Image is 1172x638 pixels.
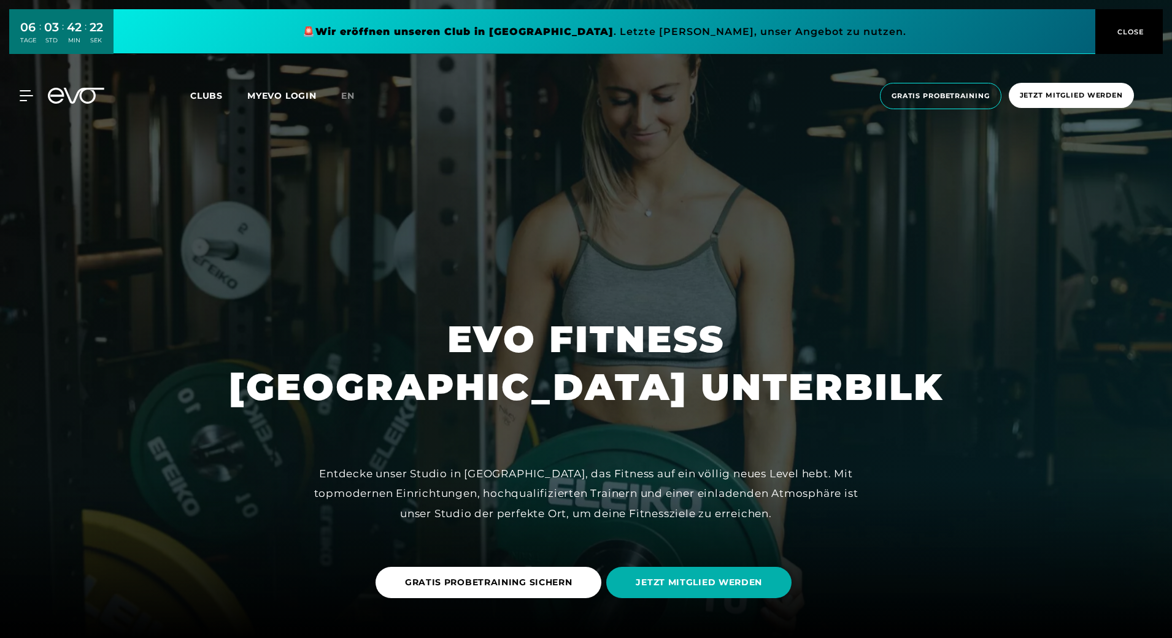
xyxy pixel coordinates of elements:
div: SEK [90,36,103,45]
div: : [62,20,64,52]
div: Entdecke unser Studio in [GEOGRAPHIC_DATA], das Fitness auf ein völlig neues Level hebt. Mit topm... [310,464,862,523]
a: Gratis Probetraining [876,83,1005,109]
div: STD [44,36,59,45]
div: 22 [90,18,103,36]
span: Gratis Probetraining [892,91,990,101]
div: : [39,20,41,52]
div: TAGE [20,36,36,45]
div: MIN [67,36,82,45]
span: Clubs [190,90,223,101]
span: CLOSE [1114,26,1144,37]
a: GRATIS PROBETRAINING SICHERN [376,558,607,607]
span: Jetzt Mitglied werden [1020,90,1123,101]
a: en [341,89,369,103]
a: MYEVO LOGIN [247,90,317,101]
span: GRATIS PROBETRAINING SICHERN [405,576,573,589]
a: JETZT MITGLIED WERDEN [606,558,796,607]
span: JETZT MITGLIED WERDEN [636,576,762,589]
span: en [341,90,355,101]
div: 03 [44,18,59,36]
a: Jetzt Mitglied werden [1005,83,1138,109]
button: CLOSE [1095,9,1163,54]
a: Clubs [190,90,247,101]
div: : [85,20,87,52]
h1: EVO FITNESS [GEOGRAPHIC_DATA] UNTERBILK [229,315,944,411]
div: 42 [67,18,82,36]
div: 06 [20,18,36,36]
